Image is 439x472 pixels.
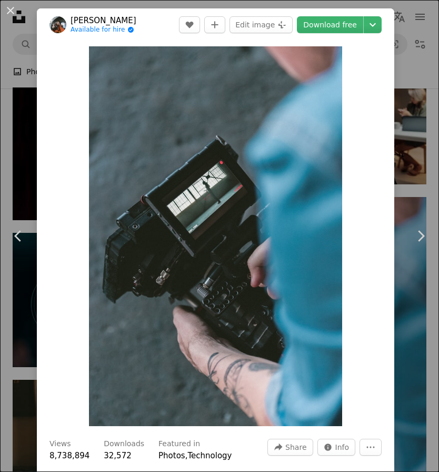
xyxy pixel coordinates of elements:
[89,46,342,426] img: person holding black DSLR camera
[185,451,188,460] span: ,
[71,15,136,26] a: [PERSON_NAME]
[317,439,356,456] button: Stats about this image
[360,439,382,456] button: More Actions
[204,16,225,33] button: Add to Collection
[297,16,363,33] a: Download free
[49,451,89,460] span: 8,738,894
[49,16,66,33] img: Go to Jakob Owens's profile
[179,16,200,33] button: Like
[230,16,293,33] button: Edit image
[364,16,382,33] button: Choose download size
[158,451,185,460] a: Photos
[158,439,200,449] h3: Featured in
[402,185,439,287] a: Next
[267,439,313,456] button: Share this image
[89,46,342,426] button: Zoom in on this image
[104,439,144,449] h3: Downloads
[104,451,132,460] span: 32,572
[285,439,306,455] span: Share
[187,451,232,460] a: Technology
[71,26,136,34] a: Available for hire
[335,439,350,455] span: Info
[49,439,71,449] h3: Views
